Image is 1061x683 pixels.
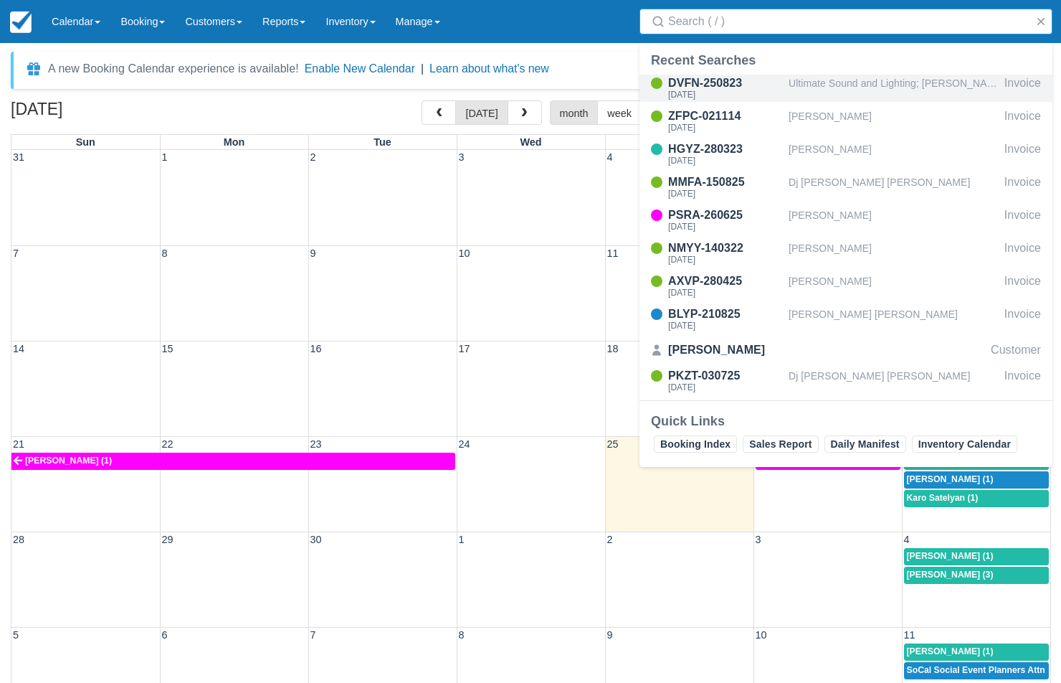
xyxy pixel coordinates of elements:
[639,174,1052,201] a: MMFA-150825[DATE]Dj [PERSON_NAME] [PERSON_NAME]Invoice
[668,367,783,385] div: PKZT-030725
[11,151,26,163] span: 31
[904,662,1050,679] a: SoCal Social Event Planners Attn; [PERSON_NAME] (2)
[161,151,169,163] span: 1
[824,435,906,453] a: Daily Manifest
[668,108,783,125] div: ZFPC-021114
[1004,141,1041,168] div: Invoice
[1004,306,1041,333] div: Invoice
[11,100,192,127] h2: [DATE]
[1004,367,1041,395] div: Invoice
[76,136,95,148] span: Sun
[668,75,783,92] div: DVFN-250823
[224,136,245,148] span: Mon
[457,343,472,354] span: 17
[668,288,783,297] div: [DATE]
[1004,75,1041,102] div: Invoice
[903,534,911,545] span: 4
[309,629,318,641] span: 7
[11,534,26,545] span: 28
[161,629,169,641] span: 6
[639,273,1052,300] a: AXVP-280425[DATE][PERSON_NAME]Invoice
[789,141,999,168] div: [PERSON_NAME]
[904,644,1050,661] a: [PERSON_NAME] (1)
[11,629,20,641] span: 5
[606,438,620,450] span: 25
[907,493,979,503] span: Karo Satelyan (1)
[606,534,614,545] span: 2
[161,248,169,259] span: 8
[309,248,318,259] span: 9
[789,367,999,395] div: Dj [PERSON_NAME] [PERSON_NAME]
[161,534,175,545] span: 29
[904,471,1050,489] a: [PERSON_NAME] (1)
[668,207,783,224] div: PSRA-260625
[668,341,783,359] div: [PERSON_NAME]
[639,339,1052,362] a: [PERSON_NAME]Customer
[429,62,549,75] a: Learn about what's new
[305,62,415,76] button: Enable New Calendar
[991,341,1041,359] div: Customer
[651,413,1041,430] div: Quick Links
[907,474,994,484] span: [PERSON_NAME] (1)
[912,435,1017,453] a: Inventory Calendar
[309,534,323,545] span: 30
[789,207,999,234] div: [PERSON_NAME]
[457,629,466,641] span: 8
[25,456,112,466] span: [PERSON_NAME] (1)
[789,240,999,267] div: [PERSON_NAME]
[668,141,783,158] div: HGYZ-280323
[668,383,783,392] div: [DATE]
[606,629,614,641] span: 9
[668,90,783,99] div: [DATE]
[11,453,455,470] a: [PERSON_NAME] (1)
[606,343,620,354] span: 18
[668,9,1029,34] input: Search ( / )
[11,343,26,354] span: 14
[1004,207,1041,234] div: Invoice
[754,629,769,641] span: 10
[907,570,994,580] span: [PERSON_NAME] (3)
[789,75,999,102] div: Ultimate Sound and Lighting; [PERSON_NAME]
[668,222,783,231] div: [DATE]
[309,343,323,354] span: 16
[161,438,175,450] span: 22
[639,367,1052,395] a: PKZT-030725[DATE]Dj [PERSON_NAME] [PERSON_NAME]Invoice
[550,100,599,125] button: month
[668,273,783,290] div: AXVP-280425
[520,136,541,148] span: Wed
[907,551,994,561] span: [PERSON_NAME] (1)
[668,306,783,323] div: BLYP-210825
[789,174,999,201] div: Dj [PERSON_NAME] [PERSON_NAME]
[457,534,466,545] span: 1
[668,321,783,330] div: [DATE]
[639,141,1052,168] a: HGYZ-280323[DATE][PERSON_NAME]Invoice
[10,11,32,33] img: checkfront-main-nav-mini-logo.png
[639,207,1052,234] a: PSRA-260625[DATE][PERSON_NAME]Invoice
[668,156,783,165] div: [DATE]
[597,100,642,125] button: week
[668,174,783,191] div: MMFA-150825
[421,62,424,75] span: |
[11,438,26,450] span: 21
[457,151,466,163] span: 3
[904,567,1050,584] a: [PERSON_NAME] (3)
[639,75,1052,102] a: DVFN-250823[DATE]Ultimate Sound and Lighting; [PERSON_NAME]Invoice
[1004,108,1041,135] div: Invoice
[639,240,1052,267] a: NMYY-140322[DATE][PERSON_NAME]Invoice
[457,438,472,450] span: 24
[639,306,1052,333] a: BLYP-210825[DATE][PERSON_NAME] [PERSON_NAME]Invoice
[668,189,783,198] div: [DATE]
[668,123,783,132] div: [DATE]
[161,343,175,354] span: 15
[754,534,763,545] span: 3
[743,435,818,453] a: Sales Report
[309,438,323,450] span: 23
[11,248,20,259] span: 7
[1004,273,1041,300] div: Invoice
[789,108,999,135] div: [PERSON_NAME]
[789,273,999,300] div: [PERSON_NAME]
[606,248,620,259] span: 11
[668,255,783,264] div: [DATE]
[904,548,1050,565] a: [PERSON_NAME] (1)
[903,629,917,641] span: 11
